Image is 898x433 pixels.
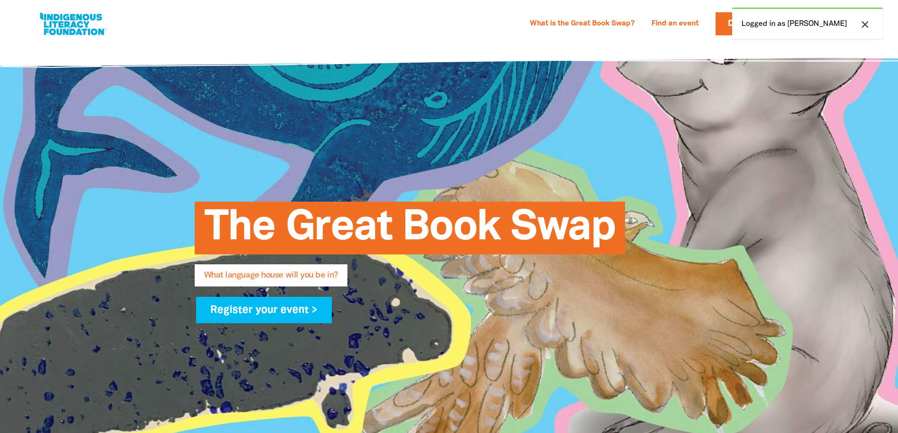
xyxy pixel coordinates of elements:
[204,209,616,254] span: The Great Book Swap
[859,19,871,30] i: close
[732,8,883,39] div: Logged in as [PERSON_NAME]
[196,297,332,323] a: Register your event >
[204,271,338,286] span: What language house will you be in?
[646,16,704,32] a: Find an event
[716,12,775,35] a: Donate
[524,16,640,32] a: What is the Great Book Swap?
[857,18,873,31] button: close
